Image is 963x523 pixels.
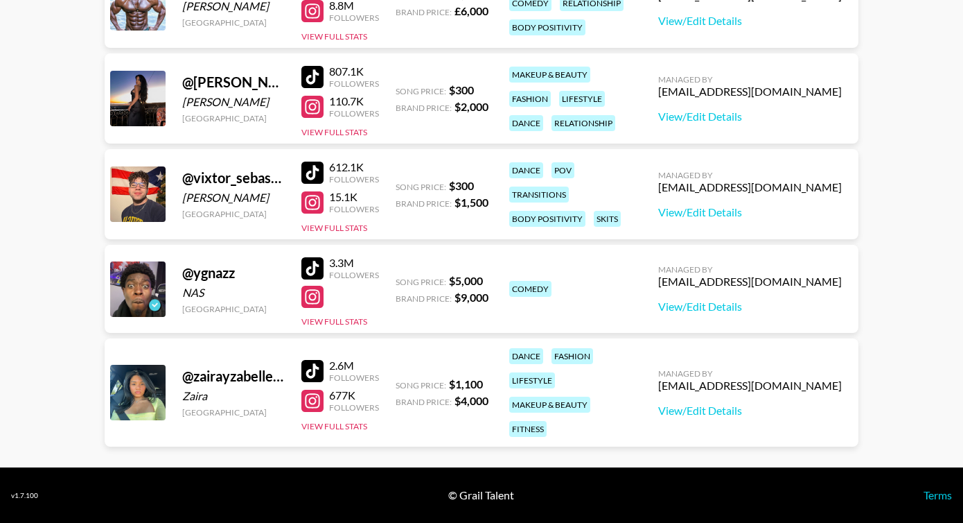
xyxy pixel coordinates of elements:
[454,394,488,407] strong: $ 4,000
[301,127,367,137] button: View Full Stats
[658,300,842,314] a: View/Edit Details
[509,115,543,131] div: dance
[448,488,514,502] div: © Grail Talent
[551,162,574,178] div: pov
[454,4,488,17] strong: £ 6,000
[559,91,605,107] div: lifestyle
[301,316,367,327] button: View Full Stats
[658,379,842,393] div: [EMAIL_ADDRESS][DOMAIN_NAME]
[329,359,379,372] div: 2.6M
[449,179,474,192] strong: $ 300
[509,91,551,107] div: fashion
[658,170,842,180] div: Managed By
[329,174,379,185] div: Followers
[449,274,483,287] strong: $ 5,000
[301,31,367,42] button: View Full Stats
[658,404,842,418] a: View/Edit Details
[658,14,842,28] a: View/Edit Details
[182,304,285,314] div: [GEOGRAPHIC_DATA]
[182,95,285,109] div: [PERSON_NAME]
[182,209,285,219] div: [GEOGRAPHIC_DATA]
[329,94,379,108] div: 110.7K
[509,281,551,297] div: comedy
[182,389,285,403] div: Zaira
[11,491,38,500] div: v 1.7.100
[658,205,842,219] a: View/Edit Details
[329,372,379,383] div: Followers
[658,110,842,123] a: View/Edit Details
[182,191,285,205] div: [PERSON_NAME]
[182,264,285,282] div: @ ygnazz
[329,65,379,78] div: 807.1K
[509,162,543,178] div: dance
[509,397,590,413] div: makeup & beauty
[509,372,555,388] div: lifestyle
[329,108,379,119] div: Followers
[182,407,285,418] div: [GEOGRAPHIC_DATA]
[329,160,379,174] div: 612.1K
[449,377,483,391] strong: $ 1,100
[509,67,590,83] div: makeup & beauty
[329,270,379,280] div: Followers
[301,223,367,233] button: View Full Stats
[551,348,593,364] div: fashion
[454,196,488,209] strong: $ 1,500
[182,74,285,91] div: @ [PERSON_NAME].iliki
[182,169,285,187] div: @ vixtor_sebastian
[182,368,285,385] div: @ zairayzabelleee
[594,211,621,227] div: skits
[509,187,569,203] div: transitions
[449,83,474,96] strong: $ 300
[329,190,379,204] div: 15.1K
[329,388,379,402] div: 677K
[396,182,446,192] span: Song Price:
[551,115,615,131] div: relationship
[396,277,446,287] span: Song Price:
[396,397,452,407] span: Brand Price:
[329,204,379,214] div: Followers
[509,19,585,35] div: body positivity
[454,291,488,304] strong: $ 9,000
[509,211,585,227] div: body positivity
[182,113,285,123] div: [GEOGRAPHIC_DATA]
[924,488,952,501] a: Terms
[509,421,547,437] div: fitness
[182,17,285,28] div: [GEOGRAPHIC_DATA]
[658,275,842,289] div: [EMAIL_ADDRESS][DOMAIN_NAME]
[329,12,379,23] div: Followers
[454,100,488,113] strong: $ 2,000
[329,78,379,89] div: Followers
[396,380,446,391] span: Song Price:
[329,402,379,413] div: Followers
[396,7,452,17] span: Brand Price:
[658,264,842,275] div: Managed By
[301,421,367,431] button: View Full Stats
[658,74,842,85] div: Managed By
[396,86,446,96] span: Song Price:
[396,198,452,209] span: Brand Price:
[509,348,543,364] div: dance
[329,256,379,270] div: 3.3M
[658,368,842,379] div: Managed By
[396,293,452,304] span: Brand Price:
[658,85,842,98] div: [EMAIL_ADDRESS][DOMAIN_NAME]
[182,286,285,300] div: NAS
[396,103,452,113] span: Brand Price:
[658,180,842,194] div: [EMAIL_ADDRESS][DOMAIN_NAME]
